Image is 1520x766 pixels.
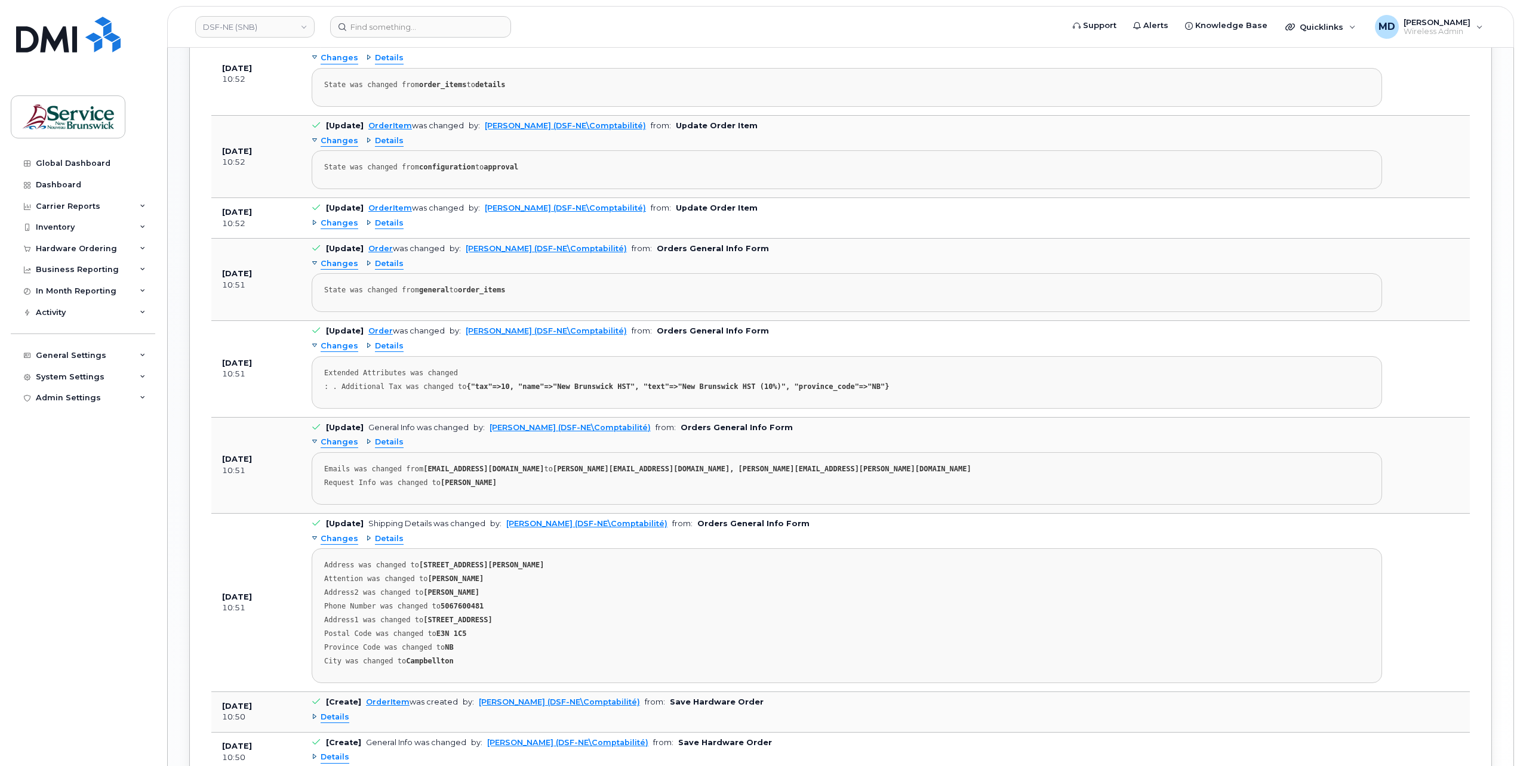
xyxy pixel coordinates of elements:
[321,533,358,545] span: Changes
[450,244,461,253] span: by:
[441,478,497,487] strong: [PERSON_NAME]
[1300,22,1343,32] span: Quicklinks
[1143,20,1168,32] span: Alerts
[479,697,640,706] a: [PERSON_NAME] (DSF-NE\Comptabilité)
[441,602,484,610] strong: 5067600481
[324,163,1370,172] div: State was changed from to
[475,81,506,89] strong: details
[375,258,404,270] span: Details
[222,369,290,379] div: 10:51
[368,244,393,253] a: Order
[1404,17,1470,27] span: [PERSON_NAME]
[645,697,665,706] span: from:
[653,738,673,747] span: from:
[466,382,889,391] strong: {"tax"=>10, "name"=>"New Brunswick HST", "text"=>"New Brunswick HST (10%)", "province_code"=>"NB"}
[632,244,652,253] span: from:
[681,423,793,432] b: Orders General Info Form
[670,697,764,706] b: Save Hardware Order
[368,203,412,212] a: OrderItem
[324,629,1370,638] div: Postal Code was changed to
[222,269,252,278] b: [DATE]
[321,258,358,270] span: Changes
[324,643,1370,652] div: Province Code was changed to
[321,218,358,229] span: Changes
[222,712,290,722] div: 10:50
[436,629,467,638] strong: E3N 1C5
[1367,15,1491,39] div: Matthew Deveau
[466,326,627,335] a: [PERSON_NAME] (DSF-NE\Comptabilité)
[324,574,1370,583] div: Attention was changed to
[469,121,480,130] span: by:
[222,359,252,367] b: [DATE]
[330,16,511,38] input: Find something...
[222,752,290,763] div: 10:50
[490,519,501,528] span: by:
[1125,14,1177,38] a: Alerts
[473,423,485,432] span: by:
[672,519,693,528] span: from:
[463,697,474,706] span: by:
[324,465,1370,474] div: Emails was changed from to
[326,203,364,212] b: [Update]
[419,561,544,569] strong: [STREET_ADDRESS][PERSON_NAME]
[368,519,485,528] div: Shipping Details was changed
[423,616,493,624] strong: [STREET_ADDRESS]
[222,280,290,291] div: 10:51
[419,286,450,294] strong: general
[375,135,404,147] span: Details
[1379,20,1395,34] span: MD
[697,519,810,528] b: Orders General Info Form
[321,752,349,763] span: Details
[1064,14,1125,38] a: Support
[321,437,358,448] span: Changes
[1404,27,1470,36] span: Wireless Admin
[324,369,1370,378] div: Extended Attributes was changed
[326,121,364,130] b: [Update]
[469,203,480,212] span: by:
[1195,20,1267,32] span: Knowledge Base
[368,121,464,130] div: was changed
[321,52,358,64] span: Changes
[222,742,252,750] b: [DATE]
[423,588,479,597] strong: [PERSON_NAME]
[657,244,769,253] b: Orders General Info Form
[324,561,1370,570] div: Address was changed to
[445,643,453,651] strong: NB
[324,286,1370,295] div: State was changed from to
[632,326,652,335] span: from:
[375,218,404,229] span: Details
[195,16,315,38] a: DSF-NE (SNB)
[678,738,772,747] b: Save Hardware Order
[324,657,1370,666] div: City was changed to
[366,697,410,706] a: OrderItem
[485,121,646,130] a: [PERSON_NAME] (DSF-NE\Comptabilité)
[490,423,651,432] a: [PERSON_NAME] (DSF-NE\Comptabilité)
[222,208,252,217] b: [DATE]
[419,163,475,171] strong: configuration
[406,657,453,665] strong: Campbellton
[324,616,1370,625] div: Address1 was changed to
[484,163,518,171] strong: approval
[222,455,252,464] b: [DATE]
[419,81,466,89] strong: order_items
[366,697,458,706] div: was created
[326,423,364,432] b: [Update]
[222,64,252,73] b: [DATE]
[222,74,290,85] div: 10:52
[1083,20,1116,32] span: Support
[375,341,404,352] span: Details
[1277,15,1364,39] div: Quicklinks
[222,218,290,229] div: 10:52
[427,574,484,583] strong: [PERSON_NAME]
[423,465,544,473] strong: [EMAIL_ADDRESS][DOMAIN_NAME]
[506,519,667,528] a: [PERSON_NAME] (DSF-NE\Comptabilité)
[222,702,252,711] b: [DATE]
[222,157,290,168] div: 10:52
[324,588,1370,597] div: Address2 was changed to
[676,121,758,130] b: Update Order Item
[321,135,358,147] span: Changes
[222,603,290,613] div: 10:51
[326,519,364,528] b: [Update]
[657,326,769,335] b: Orders General Info Form
[485,203,646,212] a: [PERSON_NAME] (DSF-NE\Comptabilité)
